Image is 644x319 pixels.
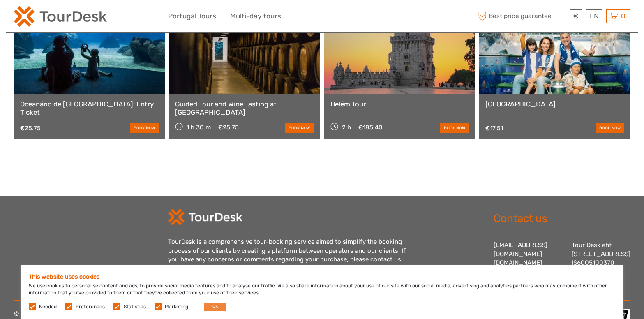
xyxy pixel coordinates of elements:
[358,124,383,131] div: €185.40
[95,13,104,23] button: Open LiveChat chat widget
[342,124,351,131] span: 2 h
[29,273,615,280] h5: This website uses cookies
[620,12,627,20] span: 0
[572,241,630,294] div: Tour Desk ehf. [STREET_ADDRESS] IS6005100370 VAT#114044
[168,238,415,264] div: TourDesk is a comprehensive tour-booking service aimed to simplify the booking process of our cli...
[168,209,242,225] img: td-logo-white.png
[165,303,188,310] label: Marketing
[494,241,563,294] div: [EMAIL_ADDRESS][DOMAIN_NAME] [PHONE_NUMBER]
[14,6,107,27] img: 2254-3441b4b5-4e5f-4d00-b396-31f1d84a6ebf_logo_small.png
[494,212,630,225] h2: Contact us
[596,123,624,133] a: book now
[20,100,159,117] a: Oceanário de [GEOGRAPHIC_DATA]: Entry Ticket
[175,100,314,117] a: Guided Tour and Wine Tasting at [GEOGRAPHIC_DATA]
[20,125,41,132] div: €25.75
[21,265,623,319] div: We use cookies to personalise content and ads, to provide social media features and to analyse ou...
[39,303,57,310] label: Needed
[124,303,146,310] label: Statistics
[485,100,624,108] a: [GEOGRAPHIC_DATA]
[485,125,503,132] div: €17.51
[218,124,239,131] div: €25.75
[285,123,314,133] a: book now
[168,10,216,22] a: Portugal Tours
[573,12,579,20] span: €
[187,124,211,131] span: 1 h 30 m
[586,9,602,23] div: EN
[76,303,105,310] label: Preferences
[330,100,469,108] a: Belém Tour
[230,10,281,22] a: Multi-day tours
[440,123,469,133] a: book now
[494,259,542,266] a: [DOMAIN_NAME]
[204,303,226,311] button: OK
[476,9,568,23] span: Best price guarantee
[12,14,93,21] p: We're away right now. Please check back later!
[130,123,159,133] a: book now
